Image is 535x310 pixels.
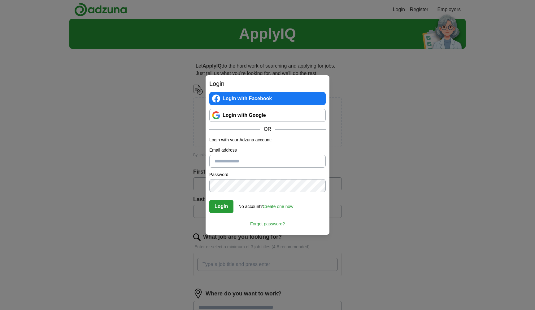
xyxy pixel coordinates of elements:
p: Login with your Adzuna account: [209,137,326,143]
a: Login with Google [209,109,326,122]
label: Password [209,171,326,178]
a: Create one now [263,204,294,209]
a: Login with Facebook [209,92,326,105]
div: No account? [238,200,293,210]
h2: Login [209,79,326,88]
label: Email address [209,147,326,153]
a: Forgot password? [209,217,326,227]
span: OR [260,126,275,133]
button: Login [209,200,233,213]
